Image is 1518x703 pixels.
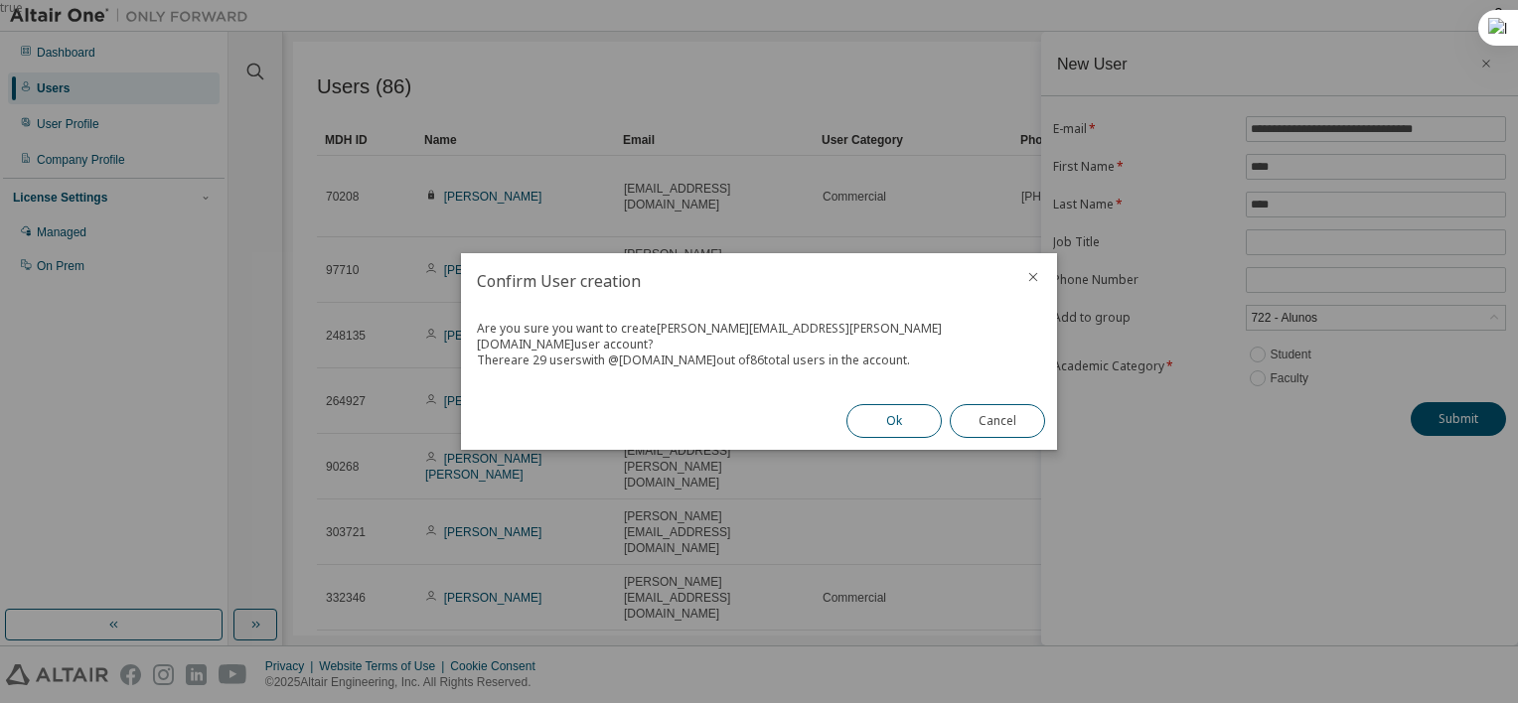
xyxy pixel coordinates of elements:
[1025,269,1041,285] button: close
[477,321,1041,352] div: Are you sure you want to create [PERSON_NAME][EMAIL_ADDRESS][PERSON_NAME][DOMAIN_NAME] user account?
[950,404,1045,438] button: Cancel
[846,404,942,438] button: Ok
[477,352,1041,368] div: There are 29 users with @ [DOMAIN_NAME] out of 86 total users in the account.
[461,253,1009,309] h2: Confirm User creation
